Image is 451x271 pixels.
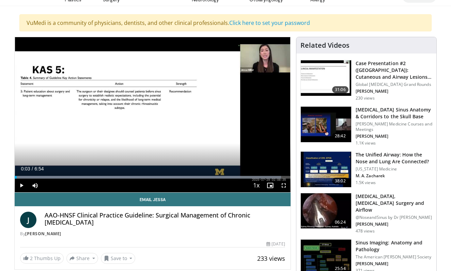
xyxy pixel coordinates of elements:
h4: AAO-HNSF Clinical Practice Guideline: Surgical Management of Chronic [MEDICAL_DATA] [45,212,285,226]
span: 38:02 [332,178,348,184]
a: 31:06 Case Presentation #2 ([GEOGRAPHIC_DATA]): Cutaneous and Airway Lesions i… Global [MEDICAL_D... [300,60,432,101]
h3: [MEDICAL_DATA],[MEDICAL_DATA] Surgery and Airflow [356,193,432,213]
p: [PERSON_NAME] [356,134,432,139]
h3: The Unified Airway: How the Nose and Lung Are Connected? [356,151,432,165]
h3: Case Presentation #2 ([GEOGRAPHIC_DATA]): Cutaneous and Airway Lesions i… [356,60,432,80]
span: 6:54 [34,166,44,171]
img: 276d523b-ec6d-4eb7-b147-bbf3804ee4a7.150x105_q85_crop-smart_upscale.jpg [301,107,351,142]
h3: Sinus Imaging: Anatomy and Pathology [356,239,432,253]
a: 38:02 The Unified Airway: How the Nose and Lung Are Connected? [US_STATE] Medicine M. A. Zacharek... [300,151,432,187]
h4: Related Videos [300,41,349,49]
span: 233 views [257,254,285,262]
a: Click here to set your password [229,19,310,27]
p: 478 views [356,228,375,234]
button: Enable picture-in-picture mode [263,179,277,192]
p: Global [MEDICAL_DATA] Grand Rounds [356,82,432,87]
a: 28:42 [MEDICAL_DATA] Sinus Anatomy & Corridors to the Skull Base [PERSON_NAME] Medicine Courses a... [300,106,432,146]
span: 06:24 [332,219,348,226]
span: 28:42 [332,133,348,139]
span: 2 [30,255,33,261]
div: [DATE] [266,241,285,247]
a: J [20,212,36,228]
div: Progress Bar [15,176,291,179]
img: 5c1a841c-37ed-4666-a27e-9093f124e297.150x105_q85_crop-smart_upscale.jpg [301,193,351,229]
a: Email Jessa [15,193,291,206]
a: [PERSON_NAME] [25,231,61,237]
button: Play [15,179,28,192]
div: By [20,231,285,237]
h3: [MEDICAL_DATA] Sinus Anatomy & Corridors to the Skull Base [356,106,432,120]
img: fce5840f-3651-4d2e-85b0-3edded5ac8fb.150x105_q85_crop-smart_upscale.jpg [301,152,351,187]
p: [PERSON_NAME] [356,261,432,267]
p: @NoseandSinus by Dr [PERSON_NAME] [356,215,432,220]
img: 283069f7-db48-4020-b5ba-d883939bec3b.150x105_q85_crop-smart_upscale.jpg [301,60,351,96]
a: 06:24 [MEDICAL_DATA],[MEDICAL_DATA] Surgery and Airflow @NoseandSinus by Dr [PERSON_NAME] [PERSON... [300,193,432,234]
span: 0:03 [21,166,30,171]
p: [PERSON_NAME] [356,89,432,94]
button: Mute [28,179,42,192]
p: [PERSON_NAME] Medicine Courses and Meetings [356,121,432,132]
p: [US_STATE] Medicine [356,166,432,172]
span: / [32,166,33,171]
p: 1.5K views [356,180,376,185]
button: Fullscreen [277,179,291,192]
p: M. A. Zacharek [356,173,432,179]
p: [PERSON_NAME] [356,222,432,227]
div: VuMedi is a community of physicians, dentists, and other clinical professionals. [19,14,432,31]
p: The American [PERSON_NAME] Society [356,254,432,260]
video-js: Video Player [15,37,291,193]
button: Save to [101,253,136,264]
p: 1.1K views [356,140,376,146]
p: 230 views [356,95,375,101]
button: Share [66,253,98,264]
button: Playback Rate [250,179,263,192]
span: 31:06 [332,86,348,93]
a: 2 Thumbs Up [20,253,64,264]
